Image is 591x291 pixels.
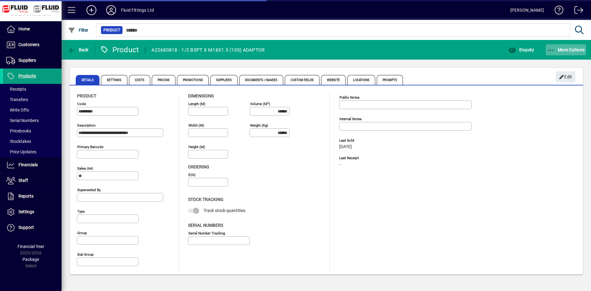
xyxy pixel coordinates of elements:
app-page-header-button: Back [62,44,95,55]
span: Staff [18,178,28,183]
mat-label: Length (m) [188,102,205,106]
span: Package [22,257,39,262]
mat-label: Superseded by [77,188,101,192]
a: Suppliers [3,53,62,68]
span: Stock Tracking [188,197,223,202]
span: Serial Numbers [188,223,223,228]
a: Logout [570,1,583,21]
span: Financials [18,162,38,167]
span: Documents / Images [239,75,283,85]
sup: 3 [267,101,269,104]
span: Financial Year [18,244,44,249]
button: Profile [101,5,121,16]
span: Locations [347,75,375,85]
span: Stocktakes [6,139,31,144]
a: Stocktakes [3,136,62,147]
span: Ordering [188,164,209,169]
button: Enquiry [507,44,536,55]
a: Support [3,220,62,235]
a: Knowledge Base [550,1,564,21]
span: Write Offs [6,108,29,112]
span: Serial Numbers [6,118,39,123]
a: Financials [3,157,62,173]
mat-label: Description [77,123,95,128]
a: Staff [3,173,62,188]
mat-label: Height (m) [188,145,205,149]
span: Custom Fields [285,75,319,85]
div: Fluid Fittings Ltd [121,5,154,15]
mat-label: EOQ [188,173,195,177]
mat-label: Serial Number tracking [188,231,225,235]
button: More Options [546,44,586,55]
span: Promotions [177,75,209,85]
mat-label: Group [77,231,87,235]
button: Add [82,5,101,16]
span: Back [68,47,89,52]
a: Reports [3,189,62,204]
button: Filter [66,25,90,36]
span: Dimensions [188,93,214,98]
span: Suppliers [18,58,36,63]
span: Receipts [6,87,26,92]
mat-label: Volume (m ) [250,102,270,106]
span: Product [77,93,96,98]
span: Prompts [377,75,403,85]
span: Last Receipt [339,156,432,160]
div: [PERSON_NAME] [510,5,544,15]
span: Price Updates [6,149,36,154]
span: Settings [101,75,127,85]
span: Filter [68,28,89,33]
span: Transfers [6,97,28,102]
span: Enquiry [509,47,534,52]
a: Price Updates [3,147,62,157]
span: Product [103,27,120,33]
span: Edit [559,72,572,82]
span: Support [18,225,34,230]
span: Details [76,75,99,85]
mat-label: Width (m) [188,123,204,128]
mat-label: Primary barcode [77,145,103,149]
a: Settings [3,204,62,220]
a: Home [3,22,62,37]
span: Products [18,73,36,78]
a: Serial Numbers [3,115,62,126]
span: Home [18,26,30,31]
mat-label: Public Notes [340,95,360,100]
a: Write Offs [3,105,62,115]
span: Suppliers [210,75,238,85]
span: Website [321,75,346,85]
span: Last Sold [339,139,432,143]
mat-label: Code [77,102,86,106]
span: Pricebooks [6,128,31,133]
span: Pricing [152,75,175,85]
span: Costs [129,75,151,85]
span: [DATE] [339,144,352,149]
mat-label: Weight (Kg) [250,123,268,128]
a: Pricebooks [3,126,62,136]
span: More Options [547,47,585,52]
mat-label: Sub group [77,252,94,257]
div: A22680818 - 1/2 BSPT X M18X1.5 (10S) ADAPTOR [151,45,265,55]
mat-label: Sales unit [77,166,93,171]
span: Reports [18,194,34,199]
mat-label: Internal Notes [340,117,362,121]
span: Settings [18,209,34,214]
div: Product [100,45,139,55]
span: - [339,162,340,167]
a: Customers [3,37,62,53]
button: Back [66,44,90,55]
a: Transfers [3,94,62,105]
button: Edit [556,71,575,82]
a: Receipts [3,84,62,94]
span: Track stock quantities [203,208,245,213]
mat-label: Type [77,209,85,214]
span: Customers [18,42,39,47]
